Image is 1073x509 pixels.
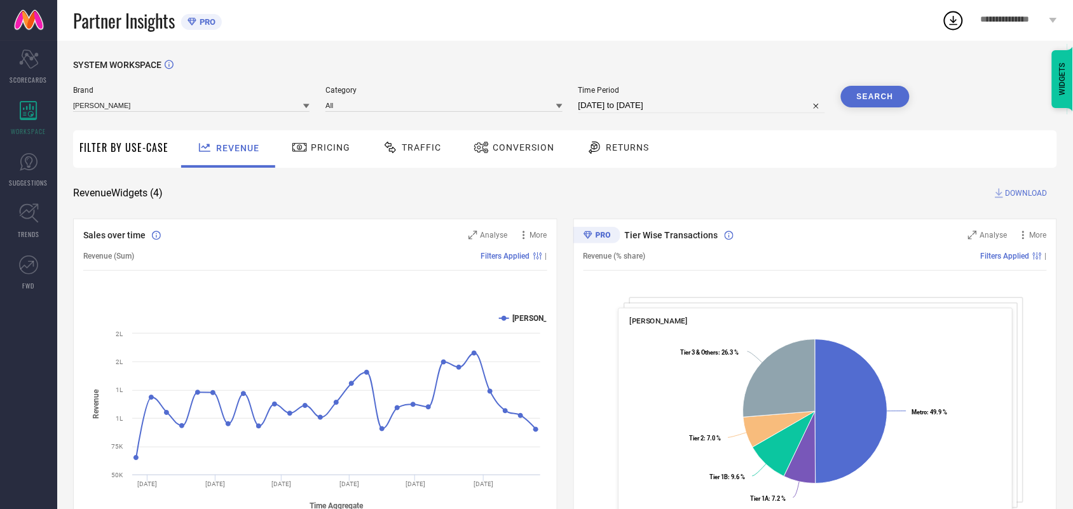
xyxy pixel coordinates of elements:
span: DOWNLOAD [1006,187,1048,200]
svg: Zoom [968,231,977,240]
span: More [1030,231,1047,240]
text: 50K [111,472,123,478]
text: 1L [116,415,123,422]
input: Select time period [578,98,825,113]
div: Open download list [942,9,965,32]
span: Sales over time [83,230,146,240]
span: Conversion [493,142,554,153]
span: Filters Applied [481,252,530,261]
tspan: Tier 1B [709,473,728,480]
span: Brand [73,86,310,95]
span: | [545,252,547,261]
span: TRENDS [18,229,39,239]
span: Returns [606,142,649,153]
tspan: Tier 1A [750,495,769,502]
text: [PERSON_NAME] [512,314,570,323]
text: 2L [116,358,123,365]
span: Revenue (Sum) [83,252,134,261]
text: 2L [116,330,123,337]
text: : 49.9 % [912,409,947,416]
span: Pricing [311,142,350,153]
span: Time Period [578,86,825,95]
span: WORKSPACE [11,126,46,136]
tspan: Revenue [92,389,100,419]
text: [DATE] [271,480,291,487]
div: Premium [573,227,620,246]
span: SCORECARDS [10,75,48,85]
span: Category [325,86,562,95]
text: : 26.3 % [680,350,739,356]
span: Traffic [402,142,441,153]
text: 1L [116,386,123,393]
svg: Zoom [468,231,477,240]
tspan: Tier 3 & Others [680,350,718,356]
tspan: Metro [912,409,927,416]
span: Analyse [980,231,1008,240]
button: Search [841,86,910,107]
text: : 9.6 % [709,473,745,480]
span: Filter By Use-Case [79,140,168,155]
span: Filters Applied [981,252,1030,261]
text: 75K [111,443,123,450]
text: [DATE] [137,480,157,487]
span: Revenue (% share) [584,252,646,261]
span: PRO [196,17,215,27]
span: FWD [23,281,35,290]
span: Analyse [481,231,508,240]
span: Revenue [216,143,259,153]
span: Revenue Widgets ( 4 ) [73,187,163,200]
text: [DATE] [406,480,425,487]
span: SUGGESTIONS [10,178,48,187]
text: : 7.0 % [689,435,721,442]
text: [DATE] [339,480,359,487]
span: More [530,231,547,240]
span: Partner Insights [73,8,175,34]
span: SYSTEM WORKSPACE [73,60,161,70]
text: [DATE] [205,480,225,487]
span: Tier Wise Transactions [625,230,718,240]
span: | [1045,252,1047,261]
tspan: Tier 2 [689,435,704,442]
text: : 7.2 % [750,495,786,502]
span: [PERSON_NAME] [629,316,687,325]
text: [DATE] [474,480,493,487]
